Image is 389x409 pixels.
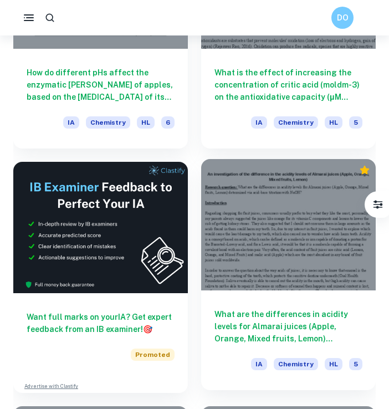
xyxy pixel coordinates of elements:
[331,7,354,29] button: DO
[27,311,175,335] h6: Want full marks on your IA ? Get expert feedback from an IB examiner!
[137,116,155,129] span: HL
[131,349,175,361] span: Promoted
[349,358,362,370] span: 5
[143,325,152,334] span: 🎯
[251,358,267,370] span: IA
[274,116,318,129] span: Chemistry
[251,116,267,129] span: IA
[325,116,342,129] span: HL
[359,165,370,176] div: Premium
[86,116,130,129] span: Chemistry
[325,358,342,370] span: HL
[214,67,362,103] h6: What is the effect of increasing the concentration of critic acid (moldm-3) on the antioxidative ...
[27,67,175,103] h6: How do different pHs affect the enzymatic [PERSON_NAME] of apples, based on the [MEDICAL_DATA] of...
[214,308,362,345] h6: What are the differences in acidity levels for Almarai juices (Apple, Orange, Mixed fruits, Lemon...
[161,116,175,129] span: 6
[336,12,349,24] h6: DO
[274,358,318,370] span: Chemistry
[201,162,376,392] a: What are the differences in acidity levels for Almarai juices (Apple, Orange, Mixed fruits, Lemon...
[349,116,362,129] span: 5
[13,162,188,293] img: Thumbnail
[63,116,79,129] span: IA
[24,382,78,390] a: Advertise with Clastify
[13,162,188,392] a: Want full marks on yourIA? Get expert feedback from an IB examiner!PromotedAdvertise with Clastify
[367,193,389,216] button: Filter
